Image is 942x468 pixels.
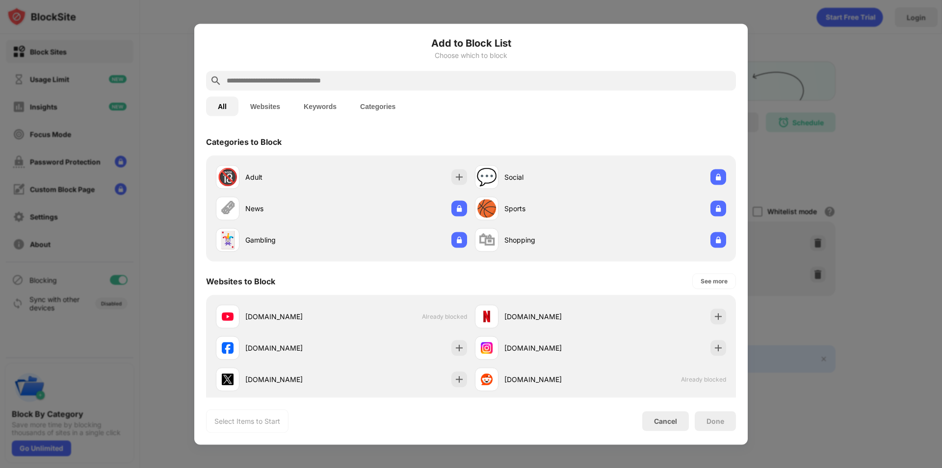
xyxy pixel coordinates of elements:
[222,373,234,385] img: favicons
[701,276,728,286] div: See more
[422,313,467,320] span: Already blocked
[222,310,234,322] img: favicons
[706,417,724,425] div: Done
[476,198,497,219] div: 🏀
[219,198,236,219] div: 🗞
[245,235,341,245] div: Gambling
[348,96,407,116] button: Categories
[654,417,677,425] div: Cancel
[504,374,601,385] div: [DOMAIN_NAME]
[476,167,497,187] div: 💬
[210,75,222,86] img: search.svg
[504,172,601,182] div: Social
[245,374,341,385] div: [DOMAIN_NAME]
[206,35,736,50] h6: Add to Block List
[206,51,736,59] div: Choose which to block
[206,276,275,286] div: Websites to Block
[222,342,234,354] img: favicons
[681,376,726,383] span: Already blocked
[245,343,341,353] div: [DOMAIN_NAME]
[245,311,341,322] div: [DOMAIN_NAME]
[245,203,341,214] div: News
[206,96,238,116] button: All
[504,203,601,214] div: Sports
[206,137,282,146] div: Categories to Block
[238,96,292,116] button: Websites
[481,342,493,354] img: favicons
[504,235,601,245] div: Shopping
[478,230,495,250] div: 🛍
[481,310,493,322] img: favicons
[217,167,238,187] div: 🔞
[504,343,601,353] div: [DOMAIN_NAME]
[504,311,601,322] div: [DOMAIN_NAME]
[481,373,493,385] img: favicons
[292,96,348,116] button: Keywords
[245,172,341,182] div: Adult
[214,416,280,426] div: Select Items to Start
[217,230,238,250] div: 🃏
